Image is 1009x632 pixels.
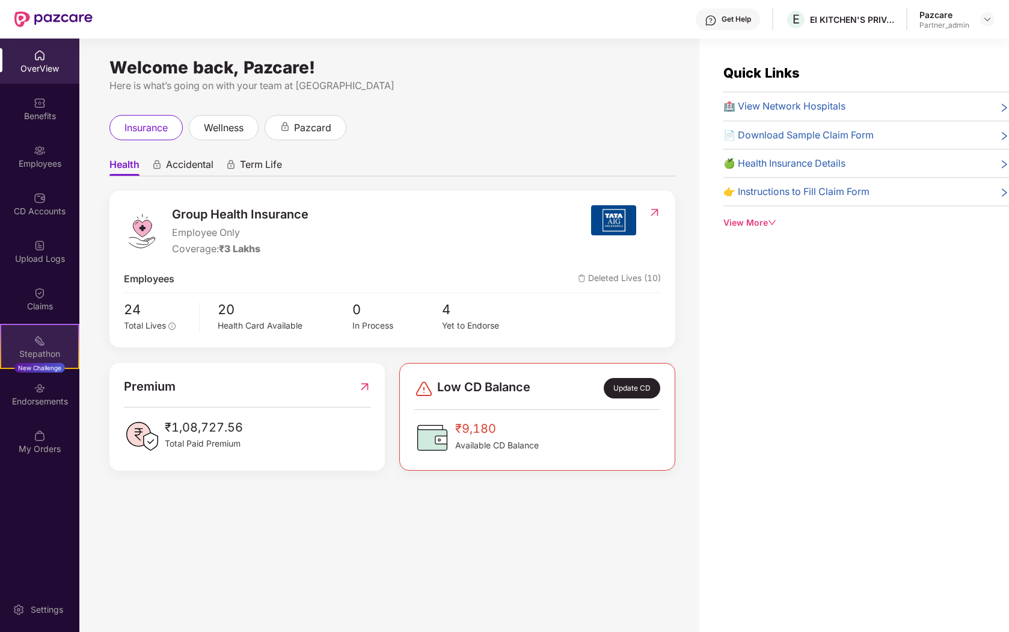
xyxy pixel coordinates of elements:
span: Total Lives [124,321,166,330]
div: New Challenge [14,363,65,373]
img: RedirectIcon [648,206,661,218]
span: 20 [218,299,352,320]
img: svg+xml;base64,PHN2ZyBpZD0iSG9tZSIgeG1sbnM9Imh0dHA6Ly93d3cudzMub3JnLzIwMDAvc3ZnIiB3aWR0aD0iMjAiIG... [34,49,46,61]
span: insurance [124,120,168,135]
span: right [999,130,1009,143]
div: animation [280,122,290,132]
span: ₹3 Lakhs [219,243,260,255]
span: Premium [124,377,176,396]
div: animation [225,160,236,170]
div: Update CD [604,378,660,399]
img: svg+xml;base64,PHN2ZyBpZD0iQ2xhaW0iIHhtbG5zPSJodHRwOi8vd3d3LnczLm9yZy8yMDAwL3N2ZyIgd2lkdGg9IjIwIi... [34,287,46,299]
img: svg+xml;base64,PHN2ZyBpZD0iQ0RfQWNjb3VudHMiIGRhdGEtbmFtZT0iQ0QgQWNjb3VudHMiIHhtbG5zPSJodHRwOi8vd3... [34,192,46,204]
span: info-circle [168,323,176,330]
div: Here is what’s going on with your team at [GEOGRAPHIC_DATA] [109,78,675,93]
span: down [768,218,776,227]
img: svg+xml;base64,PHN2ZyBpZD0iRW1wbG95ZWVzIiB4bWxucz0iaHR0cDovL3d3dy53My5vcmcvMjAwMC9zdmciIHdpZHRoPS... [34,144,46,156]
div: Pazcare [919,9,969,20]
img: insurerIcon [591,205,636,235]
img: svg+xml;base64,PHN2ZyBpZD0iVXBsb2FkX0xvZ3MiIGRhdGEtbmFtZT0iVXBsb2FkIExvZ3MiIHhtbG5zPSJodHRwOi8vd3... [34,240,46,252]
div: Yet to Endorse [442,320,532,333]
img: svg+xml;base64,PHN2ZyBpZD0iU2V0dGluZy0yMHgyMCIgeG1sbnM9Imh0dHA6Ly93d3cudzMub3JnLzIwMDAvc3ZnIiB3aW... [13,604,25,616]
div: In Process [352,320,442,333]
span: 🏥 View Network Hospitals [723,99,845,114]
span: E [793,12,800,26]
span: wellness [204,120,244,135]
span: 4 [442,299,532,320]
div: View More [723,216,1009,229]
div: EI KITCHEN'S PRIVATE LIMITED [810,14,894,25]
span: Group Health Insurance [172,205,308,224]
span: Deleted Lives (10) [578,271,661,287]
span: Low CD Balance [437,378,530,399]
div: Settings [27,604,67,616]
img: RedirectIcon [358,377,371,396]
span: ₹1,08,727.56 [165,418,243,437]
img: PaidPremiumIcon [124,418,160,454]
span: 24 [124,299,191,320]
span: 0 [352,299,442,320]
span: Quick Links [723,65,800,81]
span: right [999,158,1009,171]
img: svg+xml;base64,PHN2ZyBpZD0iTXlfT3JkZXJzIiBkYXRhLW5hbWU9Ik15IE9yZGVycyIgeG1sbnM9Imh0dHA6Ly93d3cudz... [34,430,46,442]
img: svg+xml;base64,PHN2ZyB4bWxucz0iaHR0cDovL3d3dy53My5vcmcvMjAwMC9zdmciIHdpZHRoPSIyMSIgaGVpZ2h0PSIyMC... [34,335,46,347]
div: Get Help [722,14,751,24]
img: logo [124,213,160,249]
div: Partner_admin [919,20,969,30]
span: Total Paid Premium [165,437,243,450]
img: svg+xml;base64,PHN2ZyBpZD0iRGFuZ2VyLTMyeDMyIiB4bWxucz0iaHR0cDovL3d3dy53My5vcmcvMjAwMC9zdmciIHdpZH... [414,379,434,398]
span: Accidental [166,158,213,176]
span: ₹9,180 [455,420,539,438]
span: Employee Only [172,225,308,240]
span: Health [109,158,140,176]
div: animation [152,160,162,170]
img: CDBalanceIcon [414,420,450,456]
span: 📄 Download Sample Claim Form [723,128,874,143]
span: right [999,187,1009,199]
img: svg+xml;base64,PHN2ZyBpZD0iSGVscC0zMngzMiIgeG1sbnM9Imh0dHA6Ly93d3cudzMub3JnLzIwMDAvc3ZnIiB3aWR0aD... [705,14,717,26]
span: Employees [124,271,174,287]
span: 👉 Instructions to Fill Claim Form [723,184,869,199]
div: Health Card Available [218,320,352,333]
img: deleteIcon [578,274,586,282]
img: New Pazcare Logo [14,11,93,27]
div: Stepathon [1,348,78,360]
div: Coverage: [172,241,308,256]
span: Term Life [240,158,282,176]
span: 🍏 Health Insurance Details [723,156,845,171]
img: svg+xml;base64,PHN2ZyBpZD0iRHJvcGRvd24tMzJ4MzIiIHhtbG5zPSJodHRwOi8vd3d3LnczLm9yZy8yMDAwL3N2ZyIgd2... [983,14,992,24]
span: right [999,101,1009,114]
div: Welcome back, Pazcare! [109,63,675,72]
span: Available CD Balance [455,439,539,452]
img: svg+xml;base64,PHN2ZyBpZD0iQmVuZWZpdHMiIHhtbG5zPSJodHRwOi8vd3d3LnczLm9yZy8yMDAwL3N2ZyIgd2lkdGg9Ij... [34,97,46,109]
img: svg+xml;base64,PHN2ZyBpZD0iRW5kb3JzZW1lbnRzIiB4bWxucz0iaHR0cDovL3d3dy53My5vcmcvMjAwMC9zdmciIHdpZH... [34,382,46,394]
span: pazcard [294,120,331,135]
